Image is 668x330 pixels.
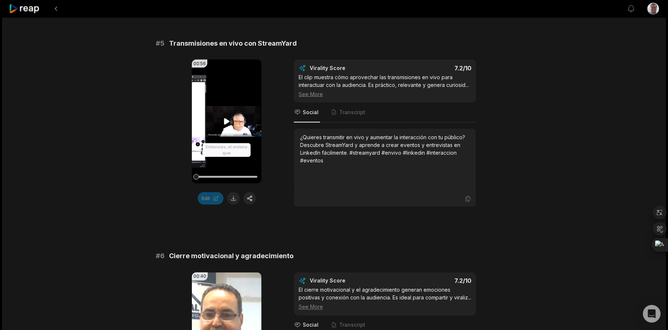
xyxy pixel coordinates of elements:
span: Transcript [339,109,365,116]
div: Virality Score [310,64,389,72]
div: 7.2 /10 [393,277,472,285]
div: Open Intercom Messenger [643,305,661,323]
span: # 5 [156,38,165,49]
span: Cierre motivacional y agradecimiento [169,251,293,261]
span: # 6 [156,251,165,261]
span: Transmisiones en vivo con StreamYard [169,38,297,49]
button: Edit [198,192,224,205]
div: Virality Score [310,277,389,285]
span: Social [303,109,319,116]
div: ¿Quieres transmitir en vivo y aumentar la interacción con tu público? Descubre StreamYard y apren... [300,133,470,164]
video: Your browser does not support mp4 format. [192,60,261,183]
span: Social [303,322,319,329]
div: El clip muestra cómo aprovechar las transmisiones en vivo para interactuar con la audiencia. Es p... [299,73,471,98]
nav: Tabs [294,103,476,123]
div: 7.2 /10 [393,64,472,72]
div: See More [299,90,471,98]
span: Transcript [339,322,365,329]
div: El cierre motivacional y el agradecimiento generan emociones positivas y conexión con la audienci... [299,286,471,311]
div: See More [299,303,471,311]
